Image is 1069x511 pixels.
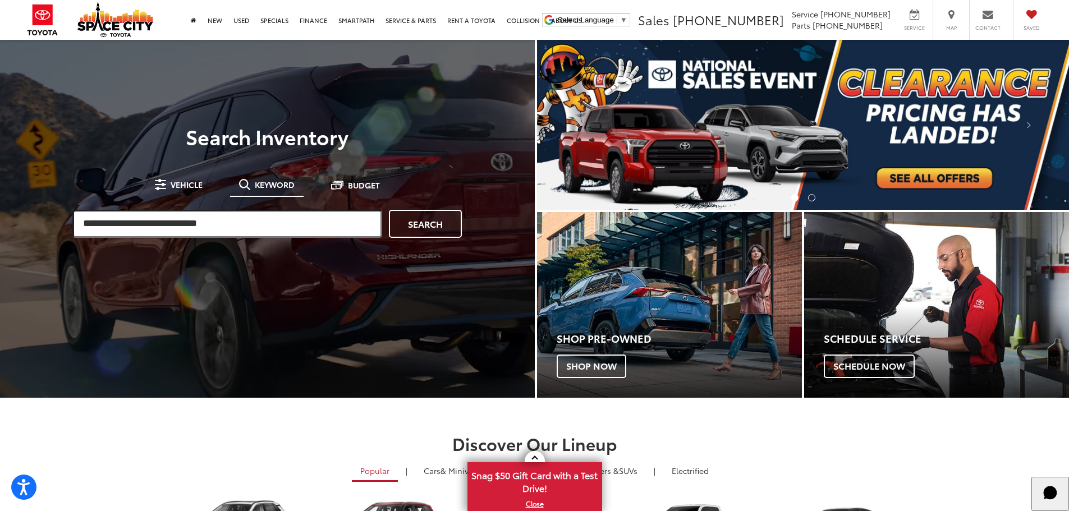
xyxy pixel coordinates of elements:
[1036,478,1065,508] svg: Start Chat
[469,463,601,498] span: Snag $50 Gift Card with a Test Drive!
[47,125,488,148] h3: Search Inventory
[537,212,802,398] div: Toyota
[939,24,964,31] span: Map
[557,355,626,378] span: Shop Now
[557,333,802,344] h4: Shop Pre-Owned
[808,194,815,201] li: Go to slide number 2.
[804,212,1069,398] div: Toyota
[348,181,380,189] span: Budget
[824,355,915,378] span: Schedule Now
[389,210,462,238] a: Search
[989,62,1069,187] button: Click to view next picture.
[813,20,883,31] span: [PHONE_NUMBER]
[1019,24,1044,31] span: Saved
[537,212,802,398] a: Shop Pre-Owned Shop Now
[638,11,669,29] span: Sales
[651,465,658,476] li: |
[441,465,478,476] span: & Minivan
[792,8,818,20] span: Service
[415,461,487,480] a: Cars
[975,24,1001,31] span: Contact
[558,16,627,24] a: Select Language​
[902,24,927,31] span: Service
[139,434,930,453] h2: Discover Our Lineup
[558,16,614,24] span: Select Language
[255,181,295,188] span: Keyword
[171,181,203,188] span: Vehicle
[792,20,810,31] span: Parts
[791,194,799,201] li: Go to slide number 1.
[77,2,153,37] img: Space City Toyota
[620,16,627,24] span: ▼
[352,461,398,482] a: Popular
[673,11,784,29] span: [PHONE_NUMBER]
[820,8,891,20] span: [PHONE_NUMBER]
[804,212,1069,398] a: Schedule Service Schedule Now
[403,465,410,476] li: |
[663,461,717,480] a: Electrified
[824,333,1069,344] h4: Schedule Service
[537,62,617,187] button: Click to view previous picture.
[561,461,646,480] a: SUVs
